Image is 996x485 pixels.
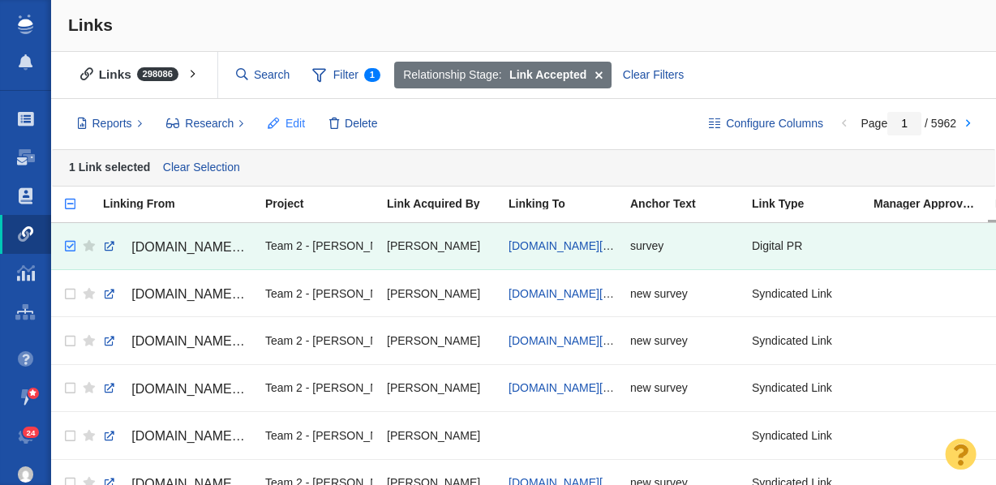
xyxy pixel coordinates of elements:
strong: Link Accepted [509,67,586,84]
span: Page / 5962 [861,117,956,130]
span: [PERSON_NAME] [387,286,480,301]
div: new survey [630,323,737,358]
span: Relationship Stage: [403,67,501,84]
div: Anchor Text [630,198,750,209]
div: Link Type [752,198,872,209]
a: Link Acquired By [387,198,507,212]
span: Delete [345,115,377,132]
a: Manager Approved Link? [874,198,994,212]
div: new survey [630,276,737,311]
a: [DOMAIN_NAME][URL][DOMAIN_NAME] [509,287,719,300]
a: [DOMAIN_NAME][URL] [103,423,251,450]
span: [PERSON_NAME] [387,380,480,395]
img: 4d4450a2c5952a6e56f006464818e682 [18,466,34,483]
div: Linking To [509,198,629,209]
span: Syndicated Link [752,380,832,395]
span: Reports [92,115,132,132]
a: Link Type [752,198,872,212]
div: survey [630,229,737,264]
a: [DOMAIN_NAME][URL] [103,281,251,308]
span: [PERSON_NAME] [387,428,480,443]
span: [DOMAIN_NAME][URL] [131,382,268,396]
td: Syndicated Link [745,317,866,364]
span: [DOMAIN_NAME][URL] [131,287,268,301]
button: Research [157,110,254,138]
div: Team 2 - [PERSON_NAME] | [PERSON_NAME] | [PERSON_NAME]\PV Farm\PV Farm - Digital PR - Natural Dis... [265,418,372,453]
div: Team 2 - [PERSON_NAME] | [PERSON_NAME] | [PERSON_NAME]\PV Farm\PV Farm - Digital PR - Natural Dis... [265,371,372,406]
td: Syndicated Link [745,364,866,411]
div: Link Acquired By [387,198,507,209]
td: Taylor Tomita [380,270,501,317]
a: Linking From [103,198,264,212]
a: [DOMAIN_NAME][URL] [103,234,251,261]
a: [DOMAIN_NAME][URL] [103,376,251,403]
strong: 1 Link selected [69,160,150,173]
span: Syndicated Link [752,286,832,301]
a: [DOMAIN_NAME][URL][DOMAIN_NAME] [509,334,719,347]
span: Syndicated Link [752,333,832,348]
div: Project [265,198,385,209]
button: Edit [259,110,314,138]
td: Taylor Tomita [380,364,501,411]
div: Team 2 - [PERSON_NAME] | [PERSON_NAME] | [PERSON_NAME]\PV Farm\PV Farm - Digital PR - Natural Dis... [265,323,372,358]
button: Reports [68,110,152,138]
span: Syndicated Link [752,428,832,443]
td: Taylor Tomita [380,412,501,459]
img: buzzstream_logo_iconsimple.png [18,15,32,34]
span: Research [185,115,234,132]
a: Anchor Text [630,198,750,212]
div: new survey [630,371,737,406]
a: [DOMAIN_NAME][URL] [509,239,629,252]
input: Search [230,61,298,89]
span: 1 [364,68,380,82]
td: Digital PR [745,223,866,270]
button: Delete [320,110,387,138]
a: [DOMAIN_NAME][URL][DOMAIN_NAME] [509,381,719,394]
td: Taylor Tomita [380,317,501,364]
span: [PERSON_NAME] [387,333,480,348]
button: Configure Columns [700,110,833,138]
div: Linking From [103,198,264,209]
span: [DOMAIN_NAME][URL] [131,334,268,348]
span: 24 [23,427,40,439]
span: [PERSON_NAME] [387,238,480,253]
span: Digital PR [752,238,802,253]
span: [DOMAIN_NAME][URL] [131,240,268,254]
div: Team 2 - [PERSON_NAME] | [PERSON_NAME] | [PERSON_NAME]\PV Farm\PV Farm - Digital PR - Natural Dis... [265,276,372,311]
a: [DOMAIN_NAME][URL] [103,328,251,355]
span: [DOMAIN_NAME][URL] [131,429,268,443]
td: Taylor Tomita [380,223,501,270]
a: Linking To [509,198,629,212]
span: Links [68,15,113,34]
div: Manager Approved Link? [874,198,994,209]
span: Edit [285,115,305,132]
span: Configure Columns [726,115,823,132]
span: Filter [303,60,389,91]
td: Syndicated Link [745,270,866,317]
div: Team 2 - [PERSON_NAME] | [PERSON_NAME] | [PERSON_NAME]\The Storage Center\The Storage Center - Di... [265,229,372,264]
td: Syndicated Link [745,412,866,459]
div: Clear Filters [613,62,693,89]
a: Clear Selection [159,156,243,180]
